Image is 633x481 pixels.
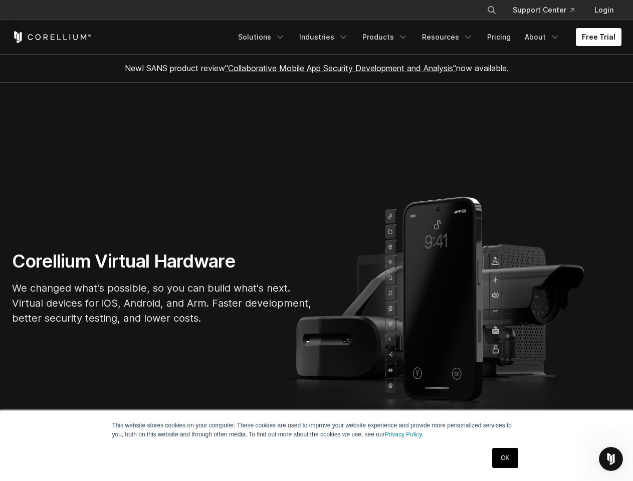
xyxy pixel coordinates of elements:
p: We changed what's possible, so you can build what's next. Virtual devices for iOS, Android, and A... [12,281,313,326]
a: Resources [416,28,479,46]
a: OK [492,448,518,468]
h1: Corellium Virtual Hardware [12,250,313,273]
a: Solutions [232,28,291,46]
a: About [519,28,566,46]
a: Industries [293,28,354,46]
div: Navigation Menu [475,1,621,19]
a: Corellium Home [12,31,92,43]
a: Products [356,28,414,46]
button: Search [483,1,501,19]
a: Support Center [505,1,582,19]
a: Privacy Policy. [385,431,424,438]
div: Navigation Menu [232,28,621,46]
a: Login [586,1,621,19]
a: Pricing [481,28,517,46]
p: This website stores cookies on your computer. These cookies are used to improve your website expe... [112,421,521,439]
a: Free Trial [576,28,621,46]
span: New! SANS product review now available. [125,63,509,73]
a: "Collaborative Mobile App Security Development and Analysis" [225,63,456,73]
iframe: Intercom live chat [599,447,623,471]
